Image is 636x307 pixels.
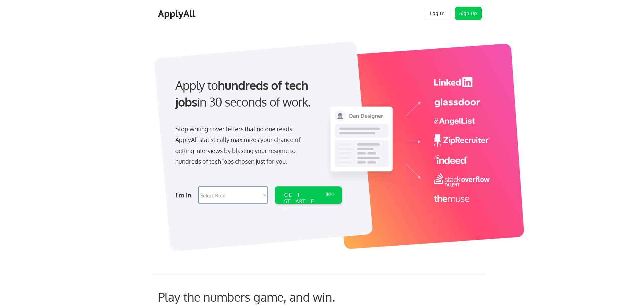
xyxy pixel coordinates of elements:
div: Play the numbers game, and win. [158,290,365,304]
strong: hundreds of tech jobs [175,78,311,109]
button: Sign Up [455,7,482,20]
div: I'm in [176,190,194,200]
div: ApplyAll [158,8,197,19]
div: GET STARTED [284,192,320,211]
div: Apply to in 30 seconds of work. [175,77,339,111]
div: Stop writing cover letters that no one reads. ApplyAll statistically maximizes your chance of get... [175,124,312,167]
button: Log In [424,7,451,20]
